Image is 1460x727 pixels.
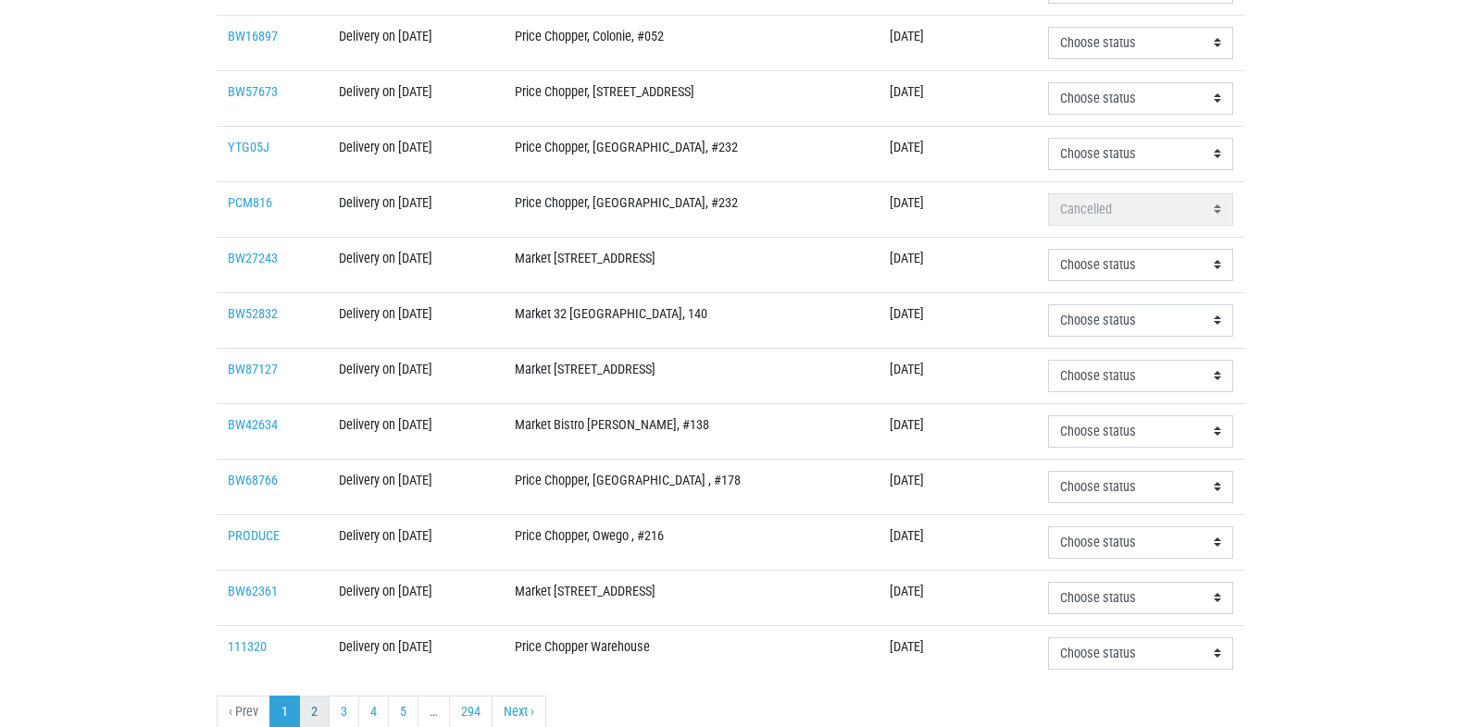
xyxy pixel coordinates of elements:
[228,473,278,488] a: BW68766
[328,459,503,514] td: Delivery on [DATE]
[328,15,503,70] td: Delivery on [DATE]
[504,403,879,459] td: Market Bistro [PERSON_NAME], #138
[328,292,503,348] td: Delivery on [DATE]
[504,514,879,570] td: Price Chopper, Owego , #216
[504,70,879,126] td: Price Chopper, [STREET_ADDRESS]
[228,362,278,377] a: BW87127
[228,306,278,322] a: BW52832
[504,181,879,237] td: Price Chopper, [GEOGRAPHIC_DATA], #232
[879,625,1037,681] td: [DATE]
[228,584,278,599] a: BW62361
[879,348,1037,403] td: [DATE]
[328,625,503,681] td: Delivery on [DATE]
[504,292,879,348] td: Market 32 [GEOGRAPHIC_DATA], 140
[328,348,503,403] td: Delivery on [DATE]
[504,15,879,70] td: Price Chopper, Colonie, #052
[879,403,1037,459] td: [DATE]
[879,514,1037,570] td: [DATE]
[328,237,503,292] td: Delivery on [DATE]
[879,70,1037,126] td: [DATE]
[228,84,278,100] a: BW57673
[328,570,503,625] td: Delivery on [DATE]
[879,237,1037,292] td: [DATE]
[879,292,1037,348] td: [DATE]
[879,126,1037,181] td: [DATE]
[504,459,879,514] td: Price Chopper, [GEOGRAPHIC_DATA] , #178
[504,126,879,181] td: Price Chopper, [GEOGRAPHIC_DATA], #232
[228,29,278,44] a: BW16897
[328,70,503,126] td: Delivery on [DATE]
[328,126,503,181] td: Delivery on [DATE]
[228,528,280,544] a: PRODUCE
[328,403,503,459] td: Delivery on [DATE]
[504,625,879,681] td: Price Chopper Warehouse
[504,237,879,292] td: Market [STREET_ADDRESS]
[228,417,278,433] a: BW42634
[228,251,278,266] a: BW27243
[504,570,879,625] td: Market [STREET_ADDRESS]
[879,459,1037,514] td: [DATE]
[328,514,503,570] td: Delivery on [DATE]
[228,639,267,655] a: 111320
[879,181,1037,237] td: [DATE]
[879,15,1037,70] td: [DATE]
[328,181,503,237] td: Delivery on [DATE]
[228,195,272,211] a: PCM816
[879,570,1037,625] td: [DATE]
[228,140,269,155] a: YTG05J
[504,348,879,403] td: Market [STREET_ADDRESS]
